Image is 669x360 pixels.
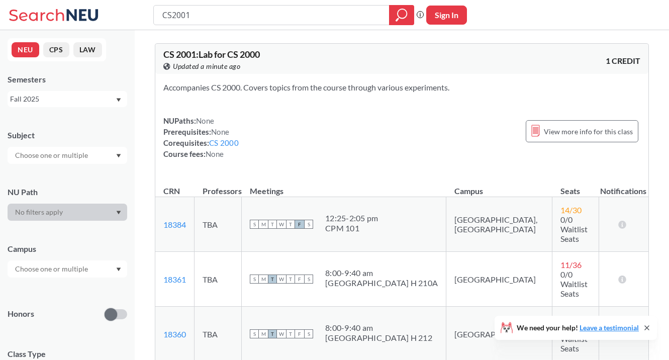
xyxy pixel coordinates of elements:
[8,308,34,320] p: Honors
[8,91,127,107] div: Fall 2025Dropdown arrow
[8,260,127,278] div: Dropdown arrow
[163,82,640,93] section: Accompanies CS 2000. Covers topics from the course through various experiments.
[304,275,313,284] span: S
[161,7,382,24] input: Class, professor, course number, "phrase"
[277,275,286,284] span: W
[163,49,260,60] span: CS 2001 : Lab for CS 2000
[277,220,286,229] span: W
[544,125,633,138] span: View more info for this class
[250,220,259,229] span: S
[286,329,295,338] span: T
[268,275,277,284] span: T
[206,149,224,158] span: None
[560,215,588,243] span: 0/0 Waitlist Seats
[242,175,446,197] th: Meetings
[580,323,639,332] a: Leave a testimonial
[8,147,127,164] div: Dropdown arrow
[12,42,39,57] button: NEU
[73,42,102,57] button: LAW
[10,94,115,105] div: Fall 2025
[259,220,268,229] span: M
[259,329,268,338] span: M
[163,186,180,197] div: CRN
[325,213,378,223] div: 12:25 - 2:05 pm
[163,115,239,159] div: NUPaths: Prerequisites: Corequisites: Course fees:
[517,324,639,331] span: We need your help!
[426,6,467,25] button: Sign In
[163,275,186,284] a: 18361
[325,333,432,343] div: [GEOGRAPHIC_DATA] H 212
[277,329,286,338] span: W
[599,175,648,197] th: Notifications
[8,187,127,198] div: NU Path
[325,278,438,288] div: [GEOGRAPHIC_DATA] H 210A
[250,275,259,284] span: S
[325,323,432,333] div: 8:00 - 9:40 am
[250,329,259,338] span: S
[286,220,295,229] span: T
[8,204,127,221] div: Dropdown arrow
[163,329,186,339] a: 18360
[163,220,186,229] a: 18384
[8,243,127,254] div: Campus
[196,116,214,125] span: None
[325,268,438,278] div: 8:00 - 9:40 am
[295,329,304,338] span: F
[10,263,94,275] input: Choose one or multiple
[8,130,127,141] div: Subject
[116,267,121,272] svg: Dropdown arrow
[43,42,69,57] button: CPS
[560,260,582,269] span: 11 / 36
[286,275,295,284] span: T
[325,223,378,233] div: CPM 101
[173,61,240,72] span: Updated a minute ago
[552,175,599,197] th: Seats
[195,175,242,197] th: Professors
[304,220,313,229] span: S
[195,197,242,252] td: TBA
[396,8,408,22] svg: magnifying glass
[446,197,552,252] td: [GEOGRAPHIC_DATA], [GEOGRAPHIC_DATA]
[389,5,414,25] div: magnifying glass
[268,220,277,229] span: T
[116,98,121,102] svg: Dropdown arrow
[446,252,552,307] td: [GEOGRAPHIC_DATA]
[8,74,127,85] div: Semesters
[268,329,277,338] span: T
[259,275,268,284] span: M
[195,252,242,307] td: TBA
[116,154,121,158] svg: Dropdown arrow
[8,348,127,359] span: Class Type
[209,138,239,147] a: CS 2000
[295,220,304,229] span: F
[446,175,552,197] th: Campus
[10,149,94,161] input: Choose one or multiple
[304,329,313,338] span: S
[560,205,582,215] span: 14 / 30
[560,315,582,324] span: 10 / 36
[116,211,121,215] svg: Dropdown arrow
[295,275,304,284] span: F
[606,55,640,66] span: 1 CREDIT
[560,269,588,298] span: 0/0 Waitlist Seats
[211,127,229,136] span: None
